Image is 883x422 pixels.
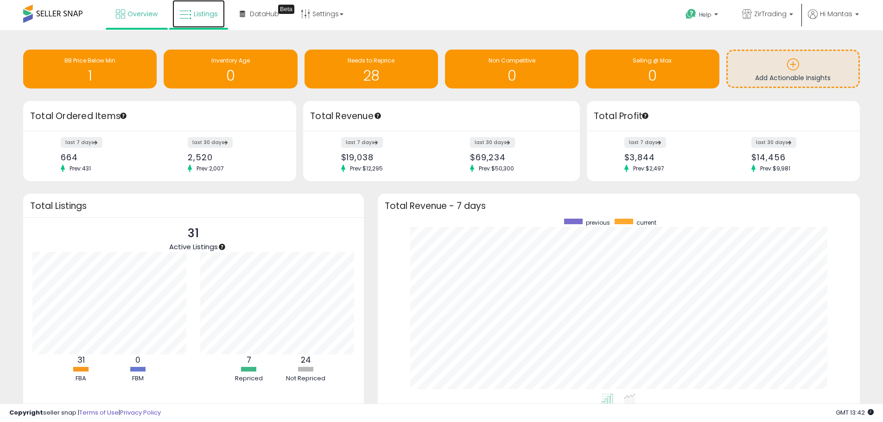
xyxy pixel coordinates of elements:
div: Tooltip anchor [374,112,382,120]
label: last 7 days [61,137,102,148]
span: Active Listings [169,242,218,252]
div: Tooltip anchor [278,5,294,14]
span: Prev: $50,300 [474,164,519,172]
a: Selling @ Max 0 [585,50,719,88]
h3: Total Revenue - 7 days [385,202,853,209]
div: 2,520 [188,152,280,162]
b: 0 [135,354,140,365]
span: Prev: $12,295 [345,164,388,172]
h3: Total Profit [594,110,853,123]
span: Prev: 431 [65,164,95,172]
a: Inventory Age 0 [164,50,297,88]
span: 2025-09-8 13:42 GMT [836,408,874,417]
span: Overview [127,9,158,19]
h1: 0 [590,68,714,83]
label: last 30 days [188,137,233,148]
p: 31 [169,225,218,242]
div: Tooltip anchor [119,112,127,120]
span: Prev: $2,497 [629,164,669,172]
a: Hi Mantas [808,9,859,30]
label: last 7 days [624,137,666,148]
a: Non Competitive 0 [445,50,578,88]
div: FBM [110,374,166,383]
div: $19,038 [341,152,435,162]
span: DataHub [250,9,279,19]
b: 31 [77,354,85,365]
span: Non Competitive [489,57,535,64]
span: ZirTrading [754,9,787,19]
span: previous [586,219,610,227]
h3: Total Listings [30,202,357,209]
div: $3,844 [624,152,717,162]
span: current [636,219,656,227]
span: Add Actionable Insights [755,73,831,82]
h1: 28 [309,68,433,83]
h1: 0 [450,68,574,83]
span: Needs to Reprice [348,57,394,64]
div: Tooltip anchor [641,112,649,120]
span: Help [699,11,711,19]
a: Privacy Policy [120,408,161,417]
div: $14,456 [751,152,844,162]
label: last 30 days [751,137,796,148]
div: $69,234 [470,152,564,162]
div: 664 [61,152,153,162]
a: Help [678,1,727,30]
span: Listings [194,9,218,19]
strong: Copyright [9,408,43,417]
a: Needs to Reprice 28 [305,50,438,88]
b: 24 [301,354,311,365]
label: last 30 days [470,137,515,148]
div: Not Repriced [278,374,334,383]
div: FBA [53,374,109,383]
h3: Total Ordered Items [30,110,289,123]
span: Inventory Age [211,57,250,64]
b: 7 [247,354,251,365]
i: Get Help [685,8,697,20]
a: Add Actionable Insights [728,51,858,87]
label: last 7 days [341,137,383,148]
span: Prev: 2,007 [192,164,229,172]
div: Tooltip anchor [218,243,226,251]
a: BB Price Below Min 1 [23,50,157,88]
div: seller snap | | [9,409,161,417]
h3: Total Revenue [310,110,573,123]
div: Repriced [221,374,277,383]
a: Terms of Use [79,408,119,417]
span: BB Price Below Min [64,57,115,64]
span: Prev: $9,981 [756,164,795,172]
h1: 0 [168,68,292,83]
span: Selling @ Max [633,57,672,64]
span: Hi Mantas [820,9,852,19]
h1: 1 [28,68,152,83]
